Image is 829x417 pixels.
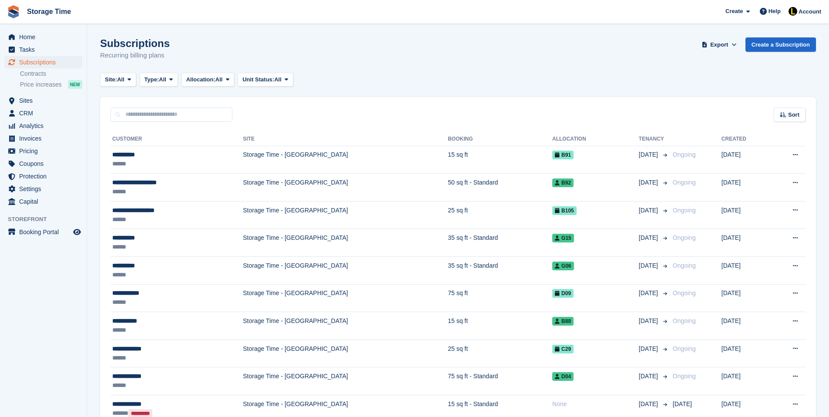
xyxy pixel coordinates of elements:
[242,75,274,84] span: Unit Status:
[19,158,71,170] span: Coupons
[552,289,574,298] span: D09
[722,201,770,229] td: [DATE]
[274,75,282,84] span: All
[639,289,660,298] span: [DATE]
[722,367,770,395] td: [DATE]
[722,146,770,174] td: [DATE]
[215,75,223,84] span: All
[448,257,552,285] td: 35 sq ft - Standard
[788,111,799,119] span: Sort
[552,345,574,353] span: C29
[448,174,552,202] td: 50 sq ft - Standard
[19,170,71,182] span: Protection
[243,201,448,229] td: Storage Time - [GEOGRAPHIC_DATA]
[552,206,577,215] span: B105
[243,257,448,285] td: Storage Time - [GEOGRAPHIC_DATA]
[186,75,215,84] span: Allocation:
[243,146,448,174] td: Storage Time - [GEOGRAPHIC_DATA]
[100,50,170,61] p: Recurring billing plans
[639,316,660,326] span: [DATE]
[673,262,696,269] span: Ongoing
[4,120,82,132] a: menu
[552,151,574,159] span: B91
[19,56,71,68] span: Subscriptions
[243,132,448,146] th: Site
[72,227,82,237] a: Preview store
[243,312,448,340] td: Storage Time - [GEOGRAPHIC_DATA]
[722,229,770,257] td: [DATE]
[8,215,87,224] span: Storefront
[243,229,448,257] td: Storage Time - [GEOGRAPHIC_DATA]
[19,44,71,56] span: Tasks
[19,132,71,145] span: Invoices
[448,132,552,146] th: Booking
[140,73,178,87] button: Type: All
[238,73,293,87] button: Unit Status: All
[243,367,448,395] td: Storage Time - [GEOGRAPHIC_DATA]
[100,37,170,49] h1: Subscriptions
[673,151,696,158] span: Ongoing
[552,178,574,187] span: B92
[448,312,552,340] td: 15 sq ft
[789,7,797,16] img: Laaibah Sarwar
[448,284,552,312] td: 75 sq ft
[243,284,448,312] td: Storage Time - [GEOGRAPHIC_DATA]
[722,312,770,340] td: [DATE]
[20,70,82,78] a: Contracts
[448,201,552,229] td: 25 sq ft
[4,56,82,68] a: menu
[23,4,74,19] a: Storage Time
[552,400,639,409] div: None
[673,234,696,241] span: Ongoing
[19,145,71,157] span: Pricing
[639,206,660,215] span: [DATE]
[700,37,738,52] button: Export
[243,174,448,202] td: Storage Time - [GEOGRAPHIC_DATA]
[552,132,639,146] th: Allocation
[111,132,243,146] th: Customer
[552,234,574,242] span: G15
[673,400,692,407] span: [DATE]
[552,372,574,381] span: D04
[19,31,71,43] span: Home
[673,373,696,380] span: Ongoing
[20,81,62,89] span: Price increases
[4,94,82,107] a: menu
[639,400,660,409] span: [DATE]
[68,80,82,89] div: NEW
[4,107,82,119] a: menu
[105,75,117,84] span: Site:
[448,340,552,367] td: 25 sq ft
[745,37,816,52] a: Create a Subscription
[4,145,82,157] a: menu
[673,317,696,324] span: Ongoing
[117,75,124,84] span: All
[19,94,71,107] span: Sites
[552,262,574,270] span: G06
[673,207,696,214] span: Ongoing
[19,183,71,195] span: Settings
[20,80,82,89] a: Price increases NEW
[799,7,821,16] span: Account
[769,7,781,16] span: Help
[722,340,770,367] td: [DATE]
[710,40,728,49] span: Export
[144,75,159,84] span: Type:
[159,75,166,84] span: All
[673,179,696,186] span: Ongoing
[639,344,660,353] span: [DATE]
[19,195,71,208] span: Capital
[4,195,82,208] a: menu
[19,226,71,238] span: Booking Portal
[639,233,660,242] span: [DATE]
[673,289,696,296] span: Ongoing
[448,146,552,174] td: 15 sq ft
[4,183,82,195] a: menu
[722,257,770,285] td: [DATE]
[552,317,574,326] span: B88
[639,372,660,381] span: [DATE]
[19,120,71,132] span: Analytics
[639,261,660,270] span: [DATE]
[100,73,136,87] button: Site: All
[722,132,770,146] th: Created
